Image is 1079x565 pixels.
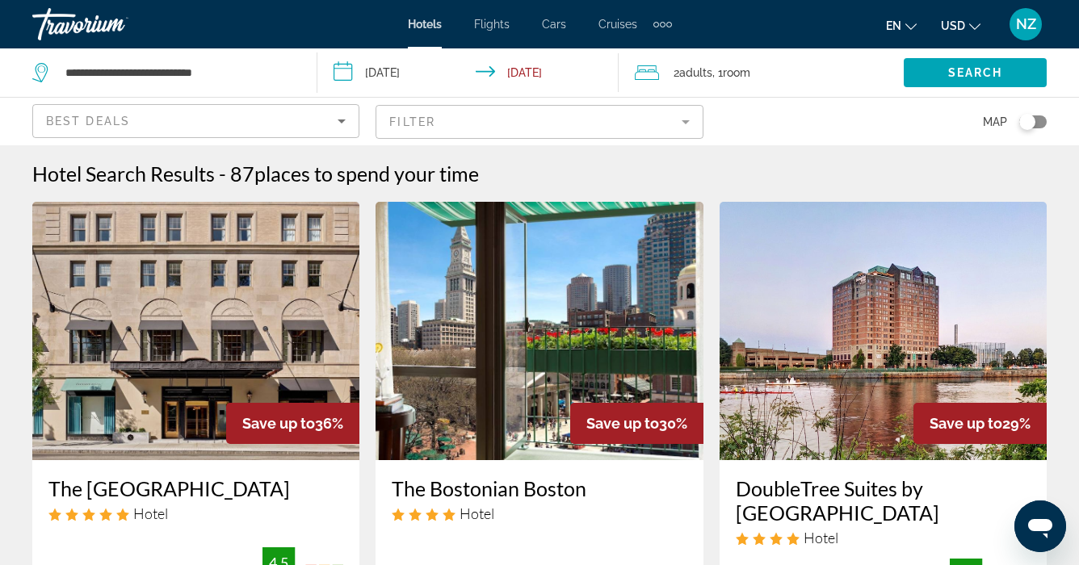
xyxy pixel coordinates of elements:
span: Save up to [242,415,315,432]
div: 29% [913,403,1047,444]
span: - [219,161,226,186]
h1: Hotel Search Results [32,161,215,186]
span: Best Deals [46,115,130,128]
a: The Bostonian Boston [392,476,686,500]
span: Adults [679,66,712,79]
a: Cars [542,18,566,31]
div: 36% [226,403,359,444]
button: Travelers: 2 adults, 0 children [619,48,904,97]
iframe: Кнопка запуска окна обмена сообщениями [1014,500,1066,552]
span: Search [948,66,1003,79]
div: 30% [570,403,703,444]
button: Change language [886,14,917,37]
button: Filter [376,104,703,140]
span: 2 [674,61,712,84]
span: , 1 [712,61,750,84]
div: 4 star Hotel [392,504,686,522]
span: Save up to [586,415,659,432]
span: Map [983,111,1007,133]
span: Room [723,66,750,79]
span: Hotel [133,504,168,522]
button: Extra navigation items [653,11,672,37]
img: Hotel image [376,202,703,460]
a: The [GEOGRAPHIC_DATA] [48,476,343,500]
a: Hotels [408,18,442,31]
a: Cruises [598,18,637,31]
img: Hotel image [32,202,359,460]
span: places to spend your time [254,161,479,186]
a: Flights [474,18,510,31]
h2: 87 [230,161,479,186]
button: User Menu [1005,7,1047,41]
button: Change currency [941,14,980,37]
a: DoubleTree Suites by [GEOGRAPHIC_DATA] [736,476,1031,525]
span: en [886,19,901,32]
div: 4 star Hotel [736,529,1031,546]
img: Hotel image [720,202,1047,460]
button: Search [904,58,1047,87]
div: 5 star Hotel [48,504,343,522]
span: Hotel [804,529,838,546]
span: Save up to [930,415,1002,432]
span: NZ [1016,16,1036,32]
span: USD [941,19,965,32]
mat-select: Sort by [46,111,346,131]
button: Toggle map [1007,115,1047,129]
a: Travorium [32,3,194,45]
button: Check-in date: Nov 20, 2025 Check-out date: Nov 24, 2025 [317,48,619,97]
span: Hotel [460,504,494,522]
